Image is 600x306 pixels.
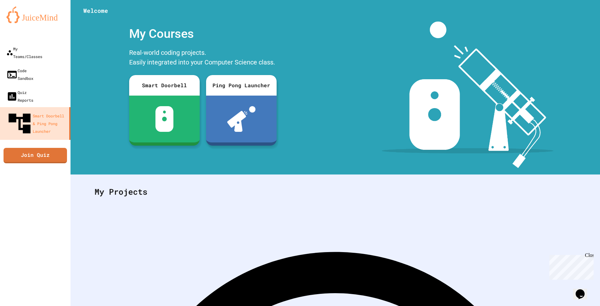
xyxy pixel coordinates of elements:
img: logo-orange.svg [6,6,64,23]
img: banner-image-my-projects.png [382,21,554,168]
img: sdb-white.svg [155,106,174,132]
div: Code Sandbox [6,67,33,82]
div: My Teams/Classes [6,45,42,60]
div: Smart Doorbell [129,75,200,96]
div: Chat with us now!Close [3,3,44,41]
div: Real-world coding projects. Easily integrated into your Computer Science class. [126,46,280,70]
div: Smart Doorbell & Ping Pong Launcher [6,110,67,137]
a: Join Quiz [4,148,67,163]
div: My Projects [88,179,582,204]
div: Ping Pong Launcher [206,75,277,96]
img: ppl-with-ball.png [227,106,256,132]
div: Quiz Reports [6,89,33,104]
iframe: chat widget [547,252,594,280]
iframe: chat widget [573,280,594,300]
div: My Courses [126,21,280,46]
